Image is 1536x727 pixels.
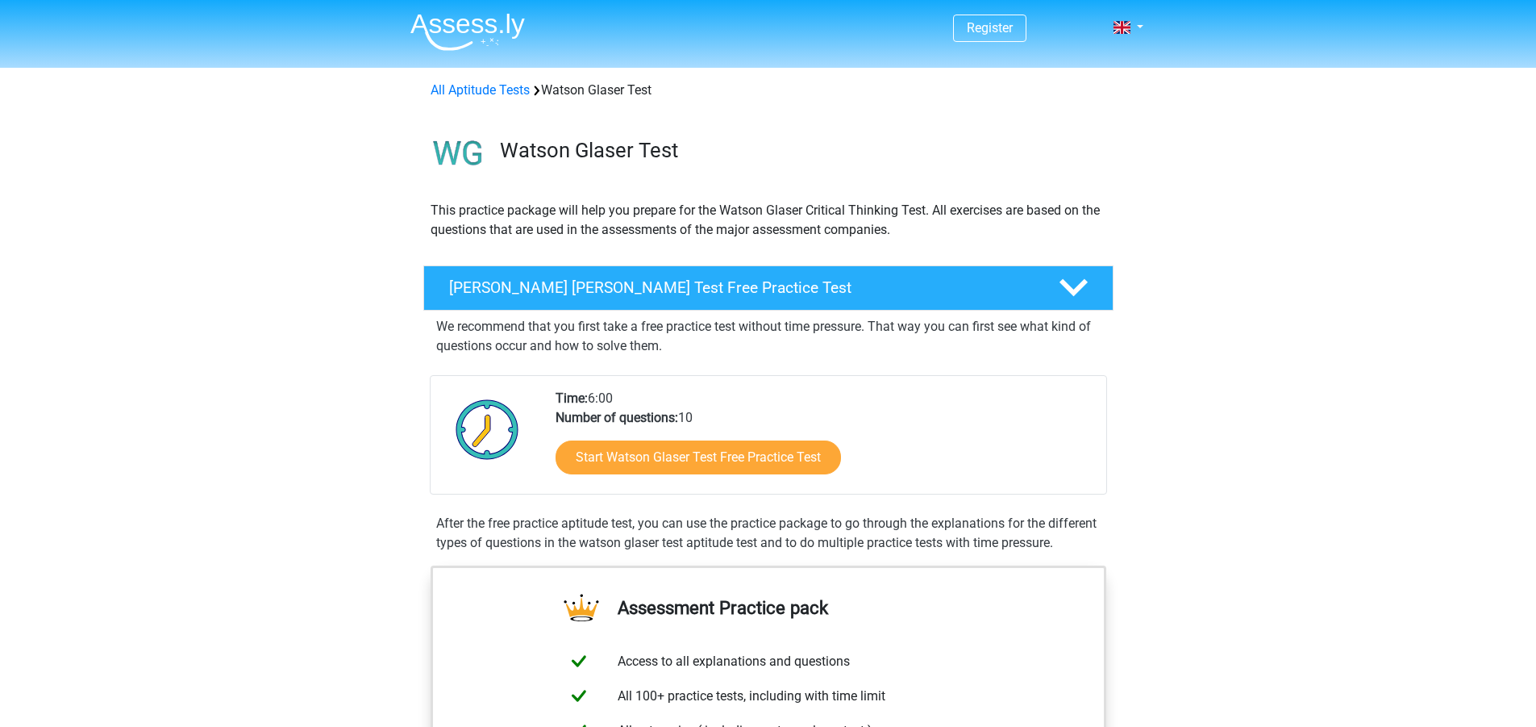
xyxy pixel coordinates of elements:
h4: [PERSON_NAME] [PERSON_NAME] Test Free Practice Test [449,278,1033,297]
b: Number of questions: [556,410,678,425]
a: Start Watson Glaser Test Free Practice Test [556,441,841,474]
div: After the free practice aptitude test, you can use the practice package to go through the explana... [430,514,1107,553]
img: watson glaser test [424,119,493,188]
a: Register [967,20,1013,36]
b: Time: [556,391,588,406]
div: Watson Glaser Test [424,81,1113,100]
div: 6:00 10 [543,389,1105,494]
h3: Watson Glaser Test [500,138,1101,163]
p: We recommend that you first take a free practice test without time pressure. That way you can fir... [436,317,1101,356]
p: This practice package will help you prepare for the Watson Glaser Critical Thinking Test. All exe... [431,201,1106,240]
img: Clock [447,389,528,470]
img: Assessly [410,13,525,51]
a: All Aptitude Tests [431,82,530,98]
a: [PERSON_NAME] [PERSON_NAME] Test Free Practice Test [417,265,1120,311]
